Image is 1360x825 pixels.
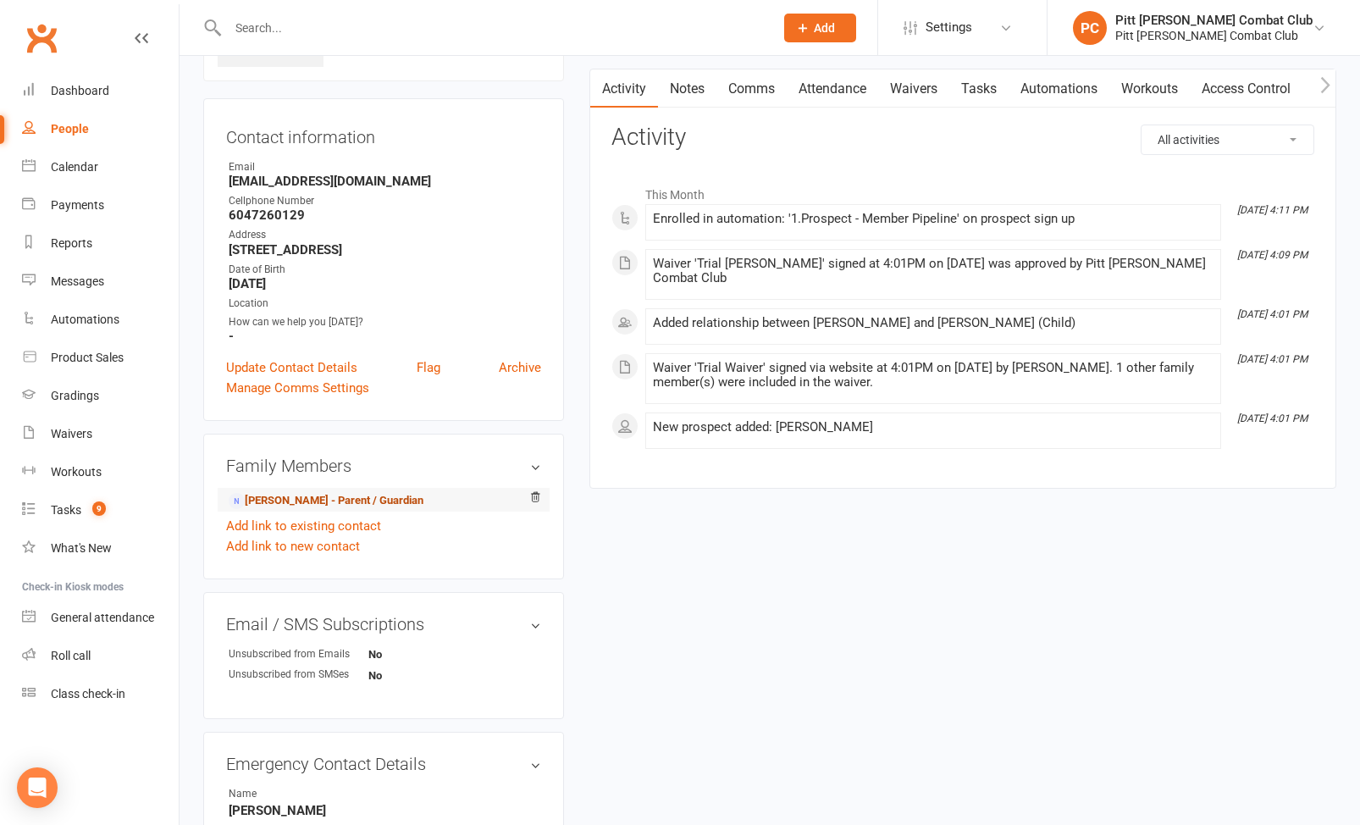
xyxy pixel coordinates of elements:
div: Unsubscribed from SMSes [229,667,368,683]
i: [DATE] 4:01 PM [1237,308,1307,320]
a: Waivers [22,415,179,453]
strong: [DATE] [229,276,541,291]
div: Gradings [51,389,99,402]
div: Dashboard [51,84,109,97]
button: Add [784,14,856,42]
strong: No [368,648,466,661]
a: Automations [22,301,179,339]
div: Waiver 'Trial [PERSON_NAME]' signed at 4:01PM on [DATE] was approved by Pitt [PERSON_NAME] Combat... [653,257,1213,285]
a: Add link to existing contact [226,516,381,536]
div: What's New [51,541,112,555]
i: [DATE] 4:01 PM [1237,412,1307,424]
h3: Family Members [226,457,541,475]
div: Name [229,786,368,802]
div: General attendance [51,611,154,624]
a: Flag [417,357,440,378]
a: Access Control [1190,69,1302,108]
div: Product Sales [51,351,124,364]
a: Automations [1009,69,1109,108]
a: What's New [22,529,179,568]
strong: No [368,669,466,682]
span: Settings [926,8,972,47]
i: [DATE] 4:11 PM [1237,204,1307,216]
i: [DATE] 4:01 PM [1237,353,1307,365]
a: Gradings [22,377,179,415]
a: Roll call [22,637,179,675]
h3: Contact information [226,121,541,147]
a: Payments [22,186,179,224]
div: Unsubscribed from Emails [229,646,368,662]
div: New prospect added: [PERSON_NAME] [653,420,1213,435]
div: Roll call [51,649,91,662]
a: Tasks 9 [22,491,179,529]
div: Reports [51,236,92,250]
div: Cellphone Number [229,193,541,209]
div: Tasks [51,503,81,517]
h3: Emergency Contact Details [226,755,541,773]
strong: 6047260129 [229,208,541,223]
a: Update Contact Details [226,357,357,378]
div: Waiver 'Trial Waiver' signed via website at 4:01PM on [DATE] by [PERSON_NAME]. 1 other family mem... [653,361,1213,390]
a: Messages [22,263,179,301]
a: Reports [22,224,179,263]
div: Class check-in [51,687,125,700]
i: [DATE] 4:09 PM [1237,249,1307,261]
a: Archive [499,357,541,378]
h3: Email / SMS Subscriptions [226,615,541,634]
a: Calendar [22,148,179,186]
input: Search... [223,16,762,40]
div: Messages [51,274,104,288]
a: Waivers [878,69,949,108]
div: Enrolled in automation: '1.Prospect - Member Pipeline' on prospect sign up [653,212,1213,226]
a: Manage Comms Settings [226,378,369,398]
div: Email [229,159,541,175]
strong: [PERSON_NAME] [229,803,541,818]
h3: Activity [611,125,1314,151]
div: How can we help you [DATE]? [229,314,541,330]
div: Calendar [51,160,98,174]
div: Automations [51,313,119,326]
strong: [STREET_ADDRESS] [229,242,541,257]
div: PC [1073,11,1107,45]
a: Add link to new contact [226,536,360,556]
strong: [EMAIL_ADDRESS][DOMAIN_NAME] [229,174,541,189]
span: 9 [92,501,106,516]
div: Pitt [PERSON_NAME] Combat Club [1115,13,1313,28]
a: Notes [658,69,716,108]
div: Address [229,227,541,243]
li: This Month [611,177,1314,204]
a: Attendance [787,69,878,108]
a: Tasks [949,69,1009,108]
div: Added relationship between [PERSON_NAME] and [PERSON_NAME] (Child) [653,316,1213,330]
a: Workouts [22,453,179,491]
div: Payments [51,198,104,212]
div: Location [229,296,541,312]
a: Product Sales [22,339,179,377]
a: Workouts [1109,69,1190,108]
a: Dashboard [22,72,179,110]
a: Activity [590,69,658,108]
div: Date of Birth [229,262,541,278]
a: [PERSON_NAME] - Parent / Guardian [229,492,423,510]
div: Open Intercom Messenger [17,767,58,808]
a: Comms [716,69,787,108]
a: Clubworx [20,17,63,59]
div: People [51,122,89,136]
a: People [22,110,179,148]
div: Workouts [51,465,102,479]
div: Waivers [51,427,92,440]
div: Pitt [PERSON_NAME] Combat Club [1115,28,1313,43]
a: Class kiosk mode [22,675,179,713]
strong: - [229,329,541,344]
a: General attendance kiosk mode [22,599,179,637]
span: Add [814,21,835,35]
